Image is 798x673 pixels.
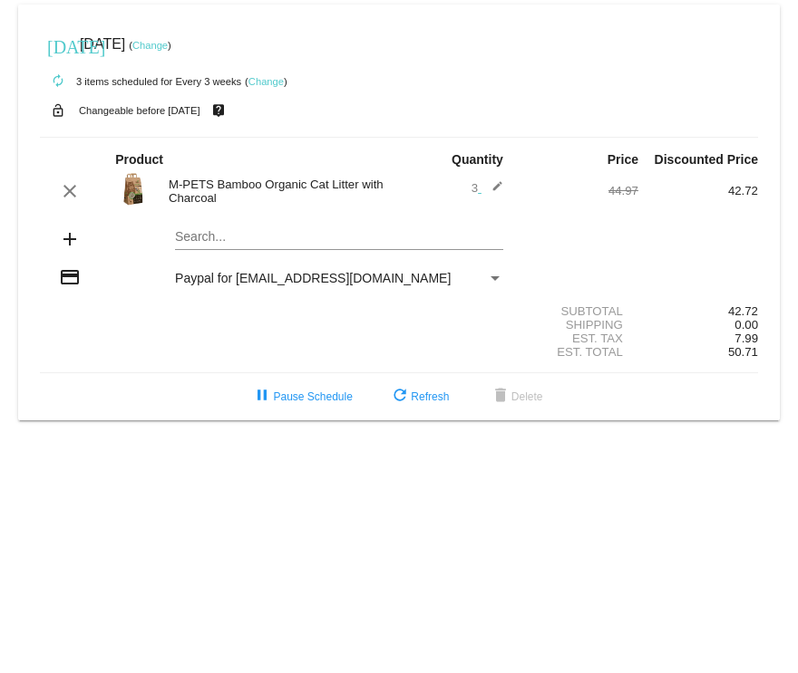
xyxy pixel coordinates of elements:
div: 42.72 [638,184,758,197]
small: ( ) [129,40,171,51]
span: Delete [490,390,543,403]
div: Subtotal [519,304,638,318]
mat-icon: add [59,228,81,250]
mat-icon: clear [59,180,81,202]
mat-icon: live_help [208,99,229,122]
strong: Product [115,152,163,167]
span: Pause Schedule [251,390,352,403]
a: Change [132,40,168,51]
span: 50.71 [728,345,758,359]
button: Pause Schedule [237,380,366,413]
mat-icon: lock_open [47,99,69,122]
mat-icon: delete [490,386,511,408]
img: 99282.jpg [115,171,151,207]
span: 7.99 [735,332,758,345]
button: Delete [475,380,558,413]
div: 42.72 [638,304,758,318]
div: Est. Tax [519,332,638,345]
div: Est. Total [519,345,638,359]
mat-icon: autorenew [47,71,69,92]
input: Search... [175,230,503,245]
small: Changeable before [DATE] [79,105,200,116]
span: 3 [472,181,503,195]
div: 44.97 [519,184,638,197]
button: Refresh [375,380,463,413]
mat-icon: [DATE] [47,34,69,56]
mat-icon: pause [251,386,273,408]
mat-icon: credit_card [59,266,81,288]
div: M-PETS Bamboo Organic Cat Litter with Charcoal [160,178,399,205]
strong: Quantity [452,152,503,167]
small: 3 items scheduled for Every 3 weeks [40,76,241,87]
mat-icon: edit [482,180,503,202]
strong: Discounted Price [655,152,758,167]
span: 0.00 [735,318,758,332]
span: Paypal for [EMAIL_ADDRESS][DOMAIN_NAME] [175,271,451,285]
mat-select: Payment Method [175,271,503,285]
a: Change [248,76,284,87]
span: Refresh [389,390,449,403]
strong: Price [608,152,638,167]
div: Shipping [519,318,638,332]
small: ( ) [245,76,287,87]
mat-icon: refresh [389,386,411,408]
